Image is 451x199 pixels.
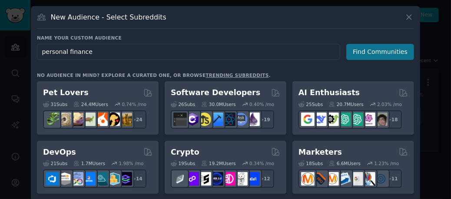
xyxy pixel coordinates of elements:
img: iOSProgramming [210,113,223,126]
div: 24.4M Users [73,101,108,107]
div: + 24 [128,110,146,129]
img: bigseo [313,172,327,186]
img: googleads [350,172,363,186]
div: + 19 [256,110,274,129]
img: cockatiel [94,113,108,126]
img: azuredevops [46,172,59,186]
img: herpetology [46,113,59,126]
img: OnlineMarketing [374,172,388,186]
div: + 14 [128,169,146,188]
div: 6.6M Users [329,160,361,166]
img: ethstaker [198,172,211,186]
div: 18 Sub s [298,160,323,166]
img: OpenAIDev [362,113,375,126]
img: ArtificalIntelligence [374,113,388,126]
div: 20.7M Users [329,101,363,107]
img: GoogleGeminiAI [301,113,315,126]
img: learnjavascript [198,113,211,126]
img: chatgpt_prompts_ [350,113,363,126]
input: Pick a short name, like "Digital Marketers" or "Movie-Goers" [37,44,340,60]
img: MarketingResearch [362,172,375,186]
img: ballpython [58,113,71,126]
img: chatgpt_promptDesign [338,113,351,126]
div: 0.74 % /mo [122,101,146,107]
div: 21 Sub s [43,160,67,166]
h3: Name your custom audience [37,35,414,41]
div: + 12 [256,169,274,188]
img: dogbreed [119,113,132,126]
img: AWS_Certified_Experts [58,172,71,186]
div: 0.34 % /mo [249,160,274,166]
img: DevOpsLinks [82,172,96,186]
h2: Crypto [171,147,199,158]
img: PetAdvice [106,113,120,126]
img: defiblockchain [222,172,235,186]
img: reactnative [222,113,235,126]
a: trending subreddits [206,73,269,78]
img: Docker_DevOps [70,172,83,186]
img: ethfinance [173,172,187,186]
img: leopardgeckos [70,113,83,126]
h2: Software Developers [171,87,260,98]
img: web3 [210,172,223,186]
h2: Marketers [298,147,342,158]
h2: AI Enthusiasts [298,87,360,98]
img: csharp [186,113,199,126]
img: PlatformEngineers [119,172,132,186]
div: No audience in mind? Explore a curated one, or browse . [37,72,271,78]
img: Emailmarketing [338,172,351,186]
div: 2.03 % /mo [377,101,402,107]
img: defi_ [246,172,260,186]
img: AskComputerScience [234,113,248,126]
div: 19.2M Users [201,160,235,166]
h3: New Audience - Select Subreddits [51,13,166,22]
img: elixir [246,113,260,126]
img: aws_cdk [106,172,120,186]
img: AskMarketing [325,172,339,186]
div: 19 Sub s [171,160,195,166]
img: DeepSeek [313,113,327,126]
div: 0.40 % /mo [249,101,274,107]
div: 31 Sub s [43,101,67,107]
div: 25 Sub s [298,101,323,107]
div: 1.7M Users [73,160,105,166]
div: 26 Sub s [171,101,195,107]
h2: DevOps [43,147,76,158]
img: turtle [82,113,96,126]
img: content_marketing [301,172,315,186]
img: software [173,113,187,126]
h2: Pet Lovers [43,87,89,98]
img: AItoolsCatalog [325,113,339,126]
button: Find Communities [346,44,414,60]
div: 1.98 % /mo [119,160,144,166]
img: 0xPolygon [186,172,199,186]
div: 1.23 % /mo [375,160,399,166]
img: platformengineering [94,172,108,186]
div: + 11 [384,169,402,188]
div: + 18 [384,110,402,129]
img: CryptoNews [234,172,248,186]
div: 30.0M Users [201,101,235,107]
